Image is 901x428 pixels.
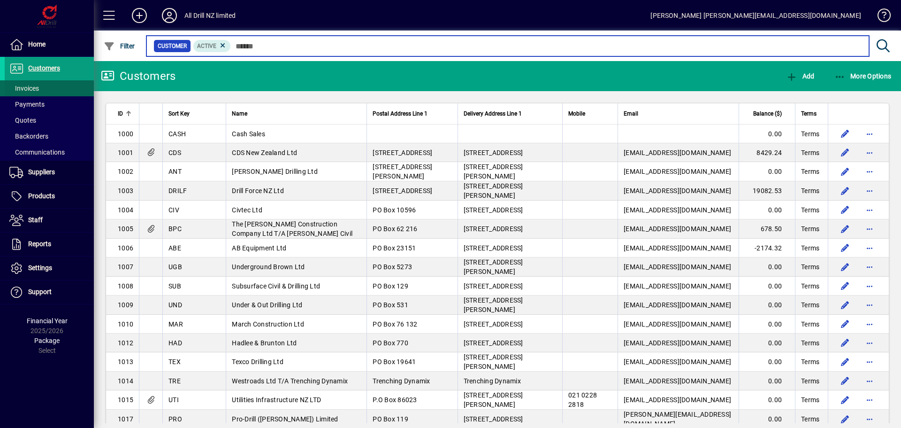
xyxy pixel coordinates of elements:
a: Knowledge Base [870,2,889,32]
span: [EMAIL_ADDRESS][DOMAIN_NAME] [624,187,731,195]
span: Customer [158,41,187,51]
span: Terms [801,262,819,272]
span: ABE [168,244,181,252]
span: Add [786,72,814,80]
span: 1007 [118,263,133,271]
span: [STREET_ADDRESS] [464,149,523,156]
td: 0.00 [739,201,795,219]
div: Mobile [568,109,612,119]
div: Customers [101,69,176,84]
span: [STREET_ADDRESS] [464,206,523,214]
span: [PERSON_NAME] Drilling Ltd [232,168,318,175]
td: 0.00 [739,372,795,390]
span: [STREET_ADDRESS][PERSON_NAME] [373,163,432,180]
span: Backorders [9,132,48,140]
a: Staff [5,209,94,232]
span: CASH [168,130,186,138]
td: 0.00 [739,162,795,181]
button: Edit [838,374,853,389]
span: TRE [168,377,181,385]
span: [EMAIL_ADDRESS][DOMAIN_NAME] [624,320,731,328]
span: [EMAIL_ADDRESS][DOMAIN_NAME] [624,339,731,347]
td: 0.00 [739,352,795,372]
button: Edit [838,126,853,141]
div: All Drill NZ limited [184,8,236,23]
span: Texco Drilling Ltd [232,358,283,366]
span: Terms [801,205,819,215]
span: March Construction Ltd [232,320,304,328]
span: 021 0228 2818 [568,391,597,408]
span: Customers [28,64,60,72]
button: Edit [838,145,853,160]
span: The [PERSON_NAME] Construction Company Ltd T/A [PERSON_NAME] Civil [232,220,352,237]
span: Name [232,109,247,119]
span: 1013 [118,358,133,366]
span: CDS New Zealand Ltd [232,149,297,156]
button: Edit [838,183,853,198]
span: Trenching Dynamix [464,377,521,385]
a: Communications [5,144,94,160]
span: [STREET_ADDRESS] [464,415,523,423]
button: Add [784,68,817,85]
span: Westroads Ltd T/A Trenching Dynamix [232,377,348,385]
span: Terms [801,300,819,310]
span: [STREET_ADDRESS] [464,320,523,328]
button: More options [862,145,877,160]
button: More options [862,279,877,294]
span: Products [28,192,55,200]
span: [STREET_ADDRESS][PERSON_NAME] [464,353,523,370]
span: Terms [801,357,819,366]
td: 19082.53 [739,181,795,201]
span: HAD [168,339,182,347]
td: 8429.24 [739,143,795,162]
span: Utilities Infrastructure NZ LTD [232,396,321,404]
button: More options [862,354,877,369]
span: [EMAIL_ADDRESS][DOMAIN_NAME] [624,396,731,404]
span: Terms [801,395,819,405]
span: AB Equipment Ltd [232,244,286,252]
span: [STREET_ADDRESS] [464,282,523,290]
button: More options [862,335,877,350]
span: 1008 [118,282,133,290]
button: More options [862,392,877,407]
span: Terms [801,338,819,348]
span: Support [28,288,52,296]
span: [STREET_ADDRESS] [464,225,523,233]
button: More options [862,317,877,332]
span: 1003 [118,187,133,195]
a: Suppliers [5,161,94,184]
span: TEX [168,358,181,366]
button: More options [862,412,877,427]
div: Balance ($) [745,109,790,119]
span: P.O Box 86023 [373,396,417,404]
button: Edit [838,412,853,427]
span: 1017 [118,415,133,423]
span: Drill Force NZ Ltd [232,187,284,195]
span: [EMAIL_ADDRESS][DOMAIN_NAME] [624,263,731,271]
button: Edit [838,392,853,407]
button: Edit [838,279,853,294]
span: Pro-Drill ([PERSON_NAME]) Limited [232,415,338,423]
span: Settings [28,264,52,272]
button: Edit [838,335,853,350]
span: Terms [801,129,819,139]
span: 1001 [118,149,133,156]
button: Edit [838,317,853,332]
td: 0.00 [739,315,795,334]
span: PO Box 5273 [373,263,412,271]
td: 678.50 [739,219,795,239]
span: Package [34,337,60,344]
span: PO Box 76 132 [373,320,417,328]
span: PO Box 119 [373,415,408,423]
button: Profile [154,7,184,24]
span: [STREET_ADDRESS][PERSON_NAME] [464,296,523,313]
span: Underground Brown Ltd [232,263,305,271]
span: DRILF [168,187,187,195]
span: Cash Sales [232,130,265,138]
td: 0.00 [739,390,795,410]
button: More Options [832,68,894,85]
span: Staff [28,216,43,224]
button: Filter [101,38,137,54]
span: [EMAIL_ADDRESS][DOMAIN_NAME] [624,301,731,309]
span: [PERSON_NAME][EMAIL_ADDRESS][DOMAIN_NAME] [624,411,731,428]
